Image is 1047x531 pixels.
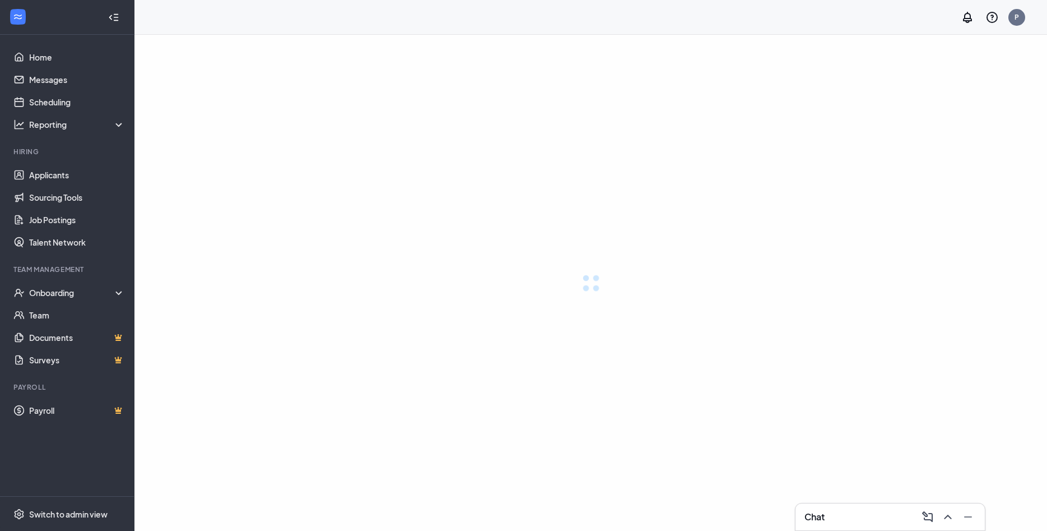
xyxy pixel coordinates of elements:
[13,382,123,392] div: Payroll
[29,209,125,231] a: Job Postings
[29,349,125,371] a: SurveysCrown
[29,287,125,298] div: Onboarding
[13,119,25,130] svg: Analysis
[13,147,123,156] div: Hiring
[804,511,825,523] h3: Chat
[29,91,125,113] a: Scheduling
[12,11,24,22] svg: WorkstreamLogo
[29,186,125,209] a: Sourcing Tools
[29,46,125,68] a: Home
[961,11,974,24] svg: Notifications
[961,510,975,524] svg: Minimize
[29,119,125,130] div: Reporting
[941,510,955,524] svg: ChevronUp
[921,510,934,524] svg: ComposeMessage
[29,164,125,186] a: Applicants
[918,508,936,526] button: ComposeMessage
[13,509,25,520] svg: Settings
[29,304,125,326] a: Team
[29,231,125,253] a: Talent Network
[29,68,125,91] a: Messages
[13,287,25,298] svg: UserCheck
[29,326,125,349] a: DocumentsCrown
[29,399,125,422] a: PayrollCrown
[938,508,956,526] button: ChevronUp
[958,508,976,526] button: Minimize
[985,11,999,24] svg: QuestionInfo
[29,509,108,520] div: Switch to admin view
[13,265,123,274] div: Team Management
[1015,12,1019,22] div: P
[108,12,119,23] svg: Collapse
